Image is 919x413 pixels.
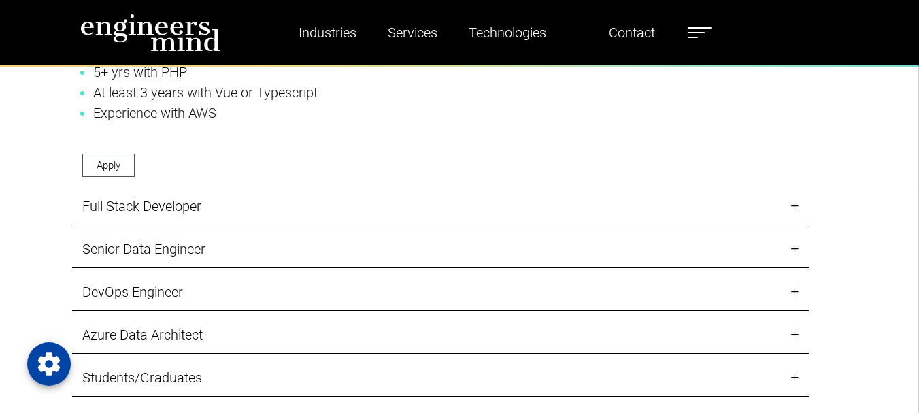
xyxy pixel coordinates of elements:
a: Contact [603,17,661,48]
a: Industries [293,17,362,48]
a: Technologies [463,17,552,48]
li: At least 3 years with Vue or Typescript [93,82,788,103]
img: logo [80,14,220,52]
a: Services [382,17,443,48]
a: Azure Data Architect [72,316,809,354]
a: DevOps Engineer [72,274,809,311]
a: Full Stack Developer [72,188,809,225]
a: Students/Graduates [72,359,809,397]
li: 5+ yrs with PHP [93,62,788,82]
a: Senior Data Engineer [72,231,809,268]
li: Experience with AWS [93,103,788,123]
a: Apply [82,154,135,178]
